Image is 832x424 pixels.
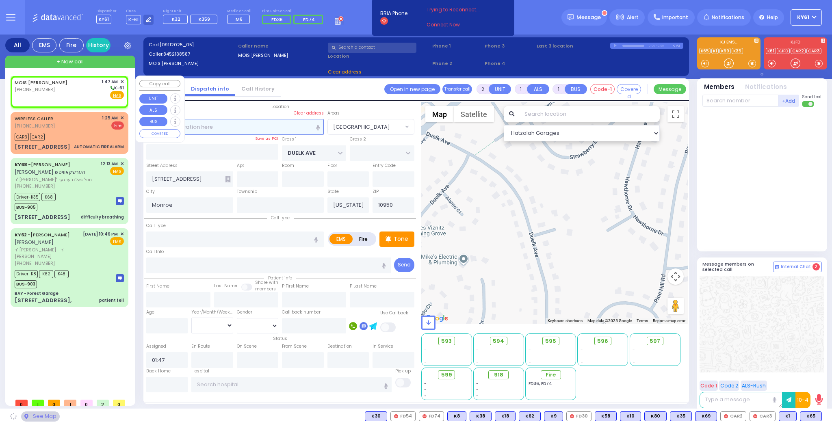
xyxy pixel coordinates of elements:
[191,309,233,316] div: Year/Month/Week/Day
[74,144,124,150] div: AUTOMATIC FIRE ALARM
[113,93,121,99] u: EMS
[432,43,482,50] span: Phone 1
[423,313,450,324] img: Google
[519,411,541,421] div: BLS
[581,353,583,359] span: -
[633,359,635,365] span: -
[59,38,84,52] div: Fire
[667,106,684,122] button: Toggle fullscreen view
[327,119,414,134] span: BLOOMING GROVE
[595,411,617,421] div: BLS
[15,183,55,189] span: [PHONE_NUMBER]
[529,359,531,365] span: -
[113,400,125,406] span: 0
[48,400,60,406] span: 0
[333,123,390,131] span: [GEOGRAPHIC_DATA]
[191,368,209,374] label: Hospital
[617,84,641,94] button: Covered
[672,43,683,49] div: K-61
[80,400,93,406] span: 0
[102,115,118,121] span: 1:25 AM
[697,40,760,46] label: KJ EMS...
[812,263,820,270] span: 2
[495,411,516,421] div: BLS
[238,43,325,50] label: Caller name
[328,53,430,60] label: Location
[425,106,454,122] button: Show street map
[773,262,822,272] button: Internal Chat 2
[328,69,362,75] span: Clear address
[146,309,154,316] label: Age
[432,60,482,67] span: Phone 2
[15,86,55,93] span: [PHONE_NUMBER]
[720,411,746,421] div: CAR2
[39,270,53,278] span: K62
[15,231,30,238] span: KY62 -
[447,411,466,421] div: K8
[427,6,491,13] span: Trying to Reconnect...
[282,283,309,290] label: P First Name
[476,381,521,387] div: -
[352,234,375,244] label: Fire
[328,43,416,53] input: Search a contact
[32,12,86,22] img: Logo
[282,162,294,169] label: Room
[544,411,563,421] div: K9
[595,411,617,421] div: K58
[110,167,124,175] span: EMS
[570,414,574,418] img: red-radio-icon.svg
[365,411,387,421] div: BLS
[627,14,639,21] span: Alert
[778,95,799,107] button: +Add
[56,58,84,66] span: + New call
[704,82,734,92] button: Members
[494,371,503,379] span: 918
[126,15,141,24] span: K-61
[806,48,821,54] a: CAR3
[235,85,281,93] a: Call History
[777,48,790,54] a: KJFD
[597,337,608,345] span: 596
[255,279,278,286] small: Share with
[670,411,692,421] div: BLS
[5,38,30,52] div: All
[116,274,124,282] img: message-box.svg
[495,411,516,421] div: K18
[214,283,237,289] label: Last Name
[15,231,70,238] a: [PERSON_NAME]
[476,347,479,353] span: -
[238,52,325,59] label: MOIS [PERSON_NAME]
[120,160,124,167] span: ✕
[476,359,479,365] span: -
[15,270,38,278] span: Driver-K8
[654,84,686,94] button: Message
[15,203,37,211] span: BUS-905
[146,162,178,169] label: Street Address
[350,136,366,143] label: Cross 2
[767,14,778,21] span: Help
[237,309,252,316] label: Gender
[527,84,549,94] button: ALS
[172,16,180,22] span: K32
[529,347,531,353] span: -
[590,84,615,94] button: Code-1
[365,411,387,421] div: K30
[139,105,167,115] button: ALS
[120,78,124,85] span: ✕
[41,193,56,201] span: K68
[146,223,166,229] label: Call Type
[15,239,54,246] span: [PERSON_NAME]
[227,9,253,14] label: Medic on call
[394,414,398,418] img: red-radio-icon.svg
[380,10,407,17] span: BRIA Phone
[327,110,340,117] label: Areas
[791,9,822,26] button: KY61
[146,119,324,134] input: Search location here
[424,393,427,399] span: -
[271,16,283,23] span: FD36
[15,260,55,266] span: [PHONE_NUMBER]
[146,343,166,350] label: Assigned
[667,268,684,285] button: Map camera controls
[30,133,45,141] span: CAR2
[327,343,352,350] label: Destination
